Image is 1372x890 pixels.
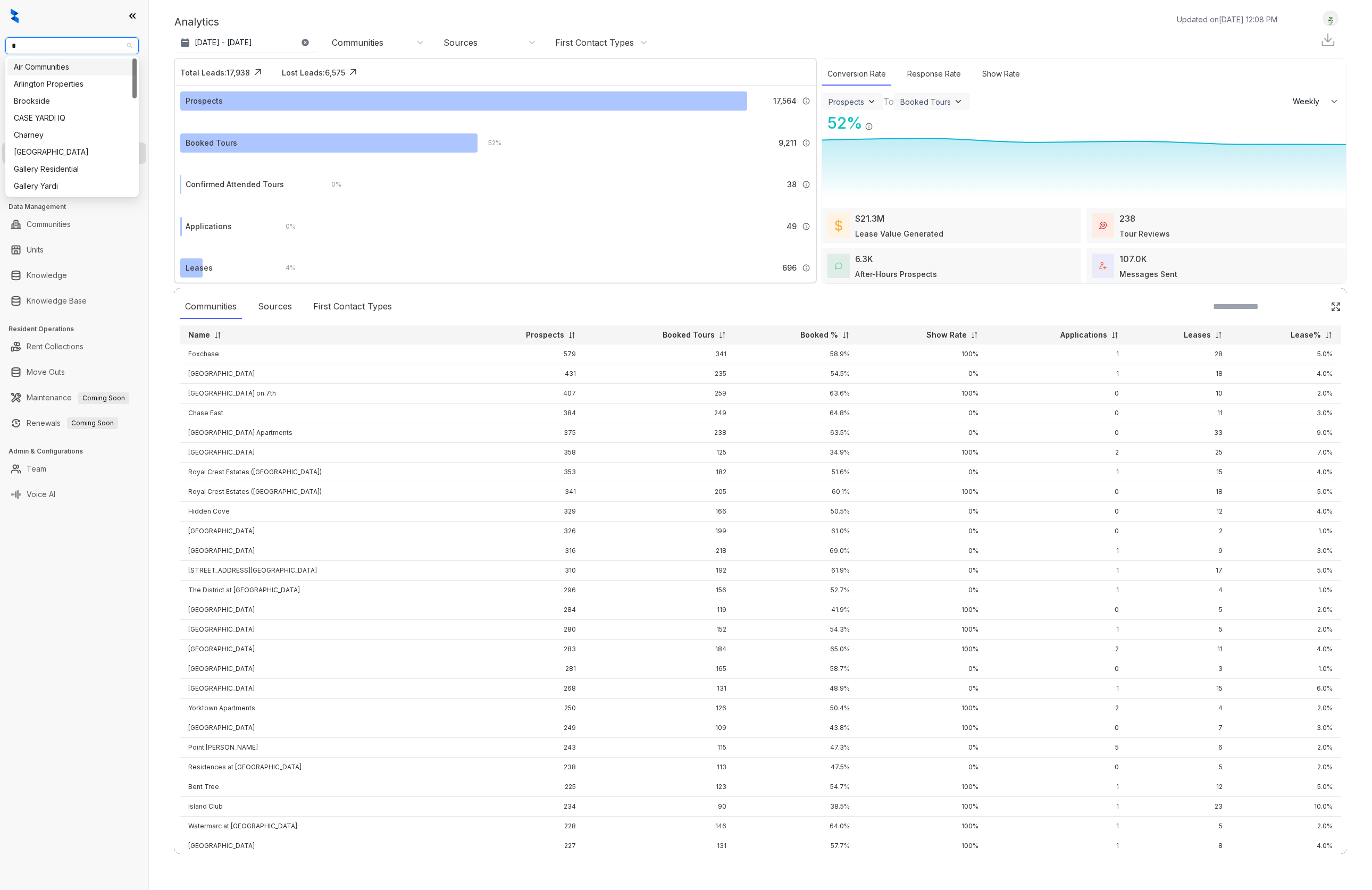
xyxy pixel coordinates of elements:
[568,331,576,339] img: sorting
[1119,253,1147,265] div: 107.0K
[308,295,397,319] div: First Contact Types
[11,9,19,23] img: logo
[584,364,735,384] td: 235
[345,64,361,80] img: Click Icon
[1119,228,1170,239] div: Tour Reviews
[180,404,459,423] td: Chase East
[459,640,584,659] td: 283
[1127,404,1231,423] td: 11
[900,97,951,106] div: Booked Tours
[584,404,735,423] td: 249
[180,738,459,758] td: Point [PERSON_NAME]
[7,75,137,93] div: Arlington Properties
[1231,384,1341,404] td: 2.0%
[584,640,735,659] td: 184
[1231,345,1341,364] td: 5.0%
[802,264,810,272] img: Info
[180,777,459,797] td: Bent Tree
[1127,679,1231,699] td: 15
[987,522,1127,541] td: 0
[858,600,987,620] td: 100%
[735,659,859,679] td: 58.7%
[883,95,894,108] div: To
[14,112,130,124] div: CASE YARDI IQ
[735,581,859,600] td: 52.7%
[735,502,859,522] td: 50.5%
[735,718,859,738] td: 43.8%
[855,212,884,225] div: $21.3M
[987,758,1127,777] td: 0
[858,463,987,482] td: 0%
[977,63,1025,86] div: Show Rate
[2,458,146,480] li: Team
[584,659,735,679] td: 165
[1184,330,1211,340] p: Leases
[7,144,137,161] div: Fairfield
[858,404,987,423] td: 0%
[1325,331,1333,339] img: sorting
[321,179,341,190] div: 0 %
[1127,423,1231,443] td: 33
[735,364,859,384] td: 54.5%
[180,600,459,620] td: [GEOGRAPHIC_DATA]
[1127,443,1231,463] td: 25
[459,738,584,758] td: 243
[459,581,584,600] td: 296
[987,640,1127,659] td: 2
[858,364,987,384] td: 0%
[1231,620,1341,640] td: 2.0%
[14,146,130,158] div: [GEOGRAPHIC_DATA]
[214,331,222,339] img: sorting
[1127,502,1231,522] td: 12
[735,620,859,640] td: 54.3%
[987,581,1127,600] td: 1
[735,561,859,581] td: 61.9%
[195,37,252,48] p: [DATE] - [DATE]
[332,37,383,48] div: Communities
[27,214,71,235] a: Communities
[180,502,459,522] td: Hidden Cove
[1231,718,1341,738] td: 3.0%
[1231,561,1341,581] td: 5.0%
[180,659,459,679] td: [GEOGRAPHIC_DATA]
[1177,14,1277,25] p: Updated on [DATE] 12:08 PM
[584,541,735,561] td: 218
[1291,330,1321,340] p: Lease%
[987,345,1127,364] td: 1
[858,738,987,758] td: 0%
[1286,92,1346,111] button: Weekly
[1127,600,1231,620] td: 5
[180,620,459,640] td: [GEOGRAPHIC_DATA]
[987,620,1127,640] td: 1
[584,522,735,541] td: 199
[802,139,810,147] img: Info
[1127,463,1231,482] td: 15
[186,221,232,232] div: Applications
[459,561,584,581] td: 310
[858,522,987,541] td: 0%
[858,640,987,659] td: 100%
[987,738,1127,758] td: 5
[2,484,146,505] li: Voice AI
[459,758,584,777] td: 238
[2,168,146,189] li: Collections
[822,63,891,86] div: Conversion Rate
[174,14,219,30] p: Analytics
[1231,581,1341,600] td: 1.0%
[2,290,146,312] li: Knowledge Base
[1231,443,1341,463] td: 7.0%
[735,345,859,364] td: 58.9%
[27,239,44,261] a: Units
[1111,331,1119,339] img: sorting
[186,179,284,190] div: Confirmed Attended Tours
[2,71,146,93] li: Leads
[858,718,987,738] td: 100%
[735,443,859,463] td: 34.9%
[1119,212,1135,225] div: 238
[27,290,87,312] a: Knowledge Base
[459,384,584,404] td: 407
[779,137,797,149] span: 9,211
[186,95,223,107] div: Prospects
[1127,541,1231,561] td: 9
[858,561,987,581] td: 0%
